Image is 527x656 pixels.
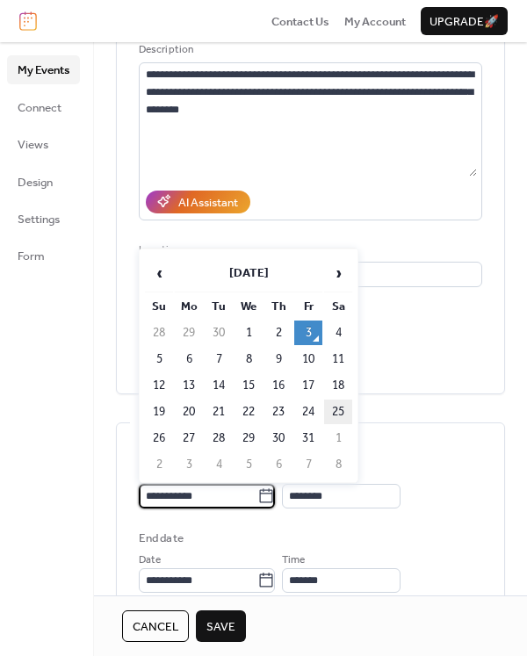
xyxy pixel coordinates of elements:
[145,426,173,451] td: 26
[145,347,173,371] td: 5
[271,13,329,31] span: Contact Us
[324,321,352,345] td: 4
[324,347,352,371] td: 11
[145,452,173,477] td: 2
[235,400,263,424] td: 22
[122,610,189,642] button: Cancel
[133,618,178,636] span: Cancel
[235,347,263,371] td: 8
[282,551,305,569] span: Time
[196,610,246,642] button: Save
[175,347,203,371] td: 6
[139,530,184,547] div: End date
[145,321,173,345] td: 28
[264,400,292,424] td: 23
[7,241,80,270] a: Form
[421,7,508,35] button: Upgrade🚀
[139,551,161,569] span: Date
[205,347,233,371] td: 7
[205,321,233,345] td: 30
[264,426,292,451] td: 30
[145,400,173,424] td: 19
[205,426,233,451] td: 28
[7,205,80,233] a: Settings
[294,321,322,345] td: 3
[7,55,80,83] a: My Events
[7,168,80,196] a: Design
[235,452,263,477] td: 5
[294,294,322,319] th: Fr
[178,194,238,212] div: AI Assistant
[324,452,352,477] td: 8
[19,11,37,31] img: logo
[344,13,406,31] span: My Account
[430,13,499,31] span: Upgrade 🚀
[139,41,479,59] div: Description
[344,12,406,30] a: My Account
[235,294,263,319] th: We
[264,294,292,319] th: Th
[324,294,352,319] th: Sa
[294,426,322,451] td: 31
[264,347,292,371] td: 9
[235,321,263,345] td: 1
[294,373,322,398] td: 17
[146,256,172,291] span: ‹
[175,294,203,319] th: Mo
[324,373,352,398] td: 18
[18,61,69,79] span: My Events
[324,426,352,451] td: 1
[139,241,479,259] div: Location
[18,211,60,228] span: Settings
[325,256,351,291] span: ›
[205,400,233,424] td: 21
[271,12,329,30] a: Contact Us
[264,452,292,477] td: 6
[235,373,263,398] td: 15
[206,618,235,636] span: Save
[294,452,322,477] td: 7
[264,373,292,398] td: 16
[7,130,80,158] a: Views
[205,373,233,398] td: 14
[18,174,53,191] span: Design
[18,248,45,265] span: Form
[146,191,250,213] button: AI Assistant
[7,93,80,121] a: Connect
[324,400,352,424] td: 25
[264,321,292,345] td: 2
[175,426,203,451] td: 27
[18,99,61,117] span: Connect
[175,452,203,477] td: 3
[294,400,322,424] td: 24
[235,426,263,451] td: 29
[205,452,233,477] td: 4
[294,347,322,371] td: 10
[175,321,203,345] td: 29
[175,400,203,424] td: 20
[18,136,48,154] span: Views
[205,294,233,319] th: Tu
[175,373,203,398] td: 13
[175,255,322,292] th: [DATE]
[145,373,173,398] td: 12
[145,294,173,319] th: Su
